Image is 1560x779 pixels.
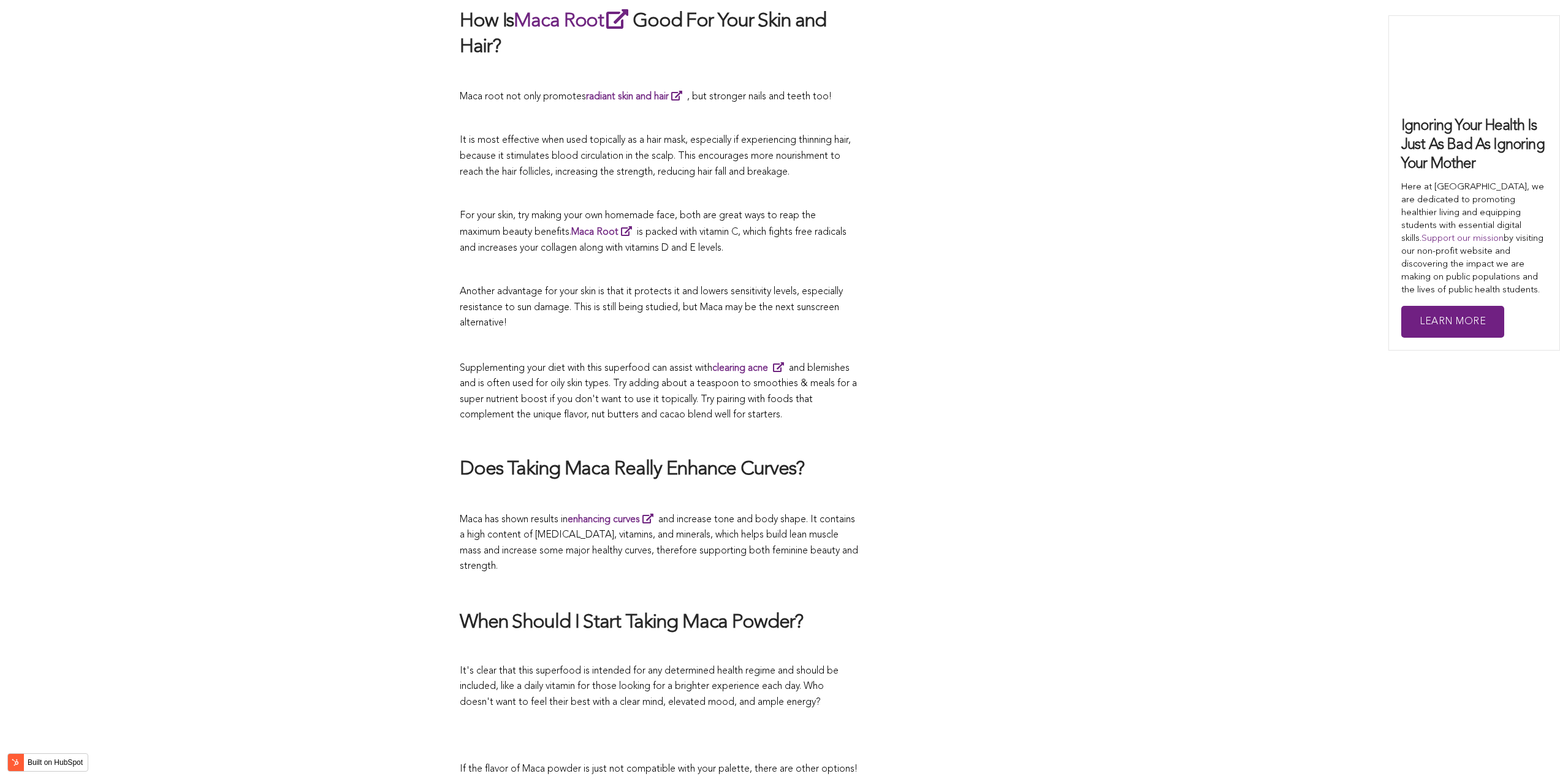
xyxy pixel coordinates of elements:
h2: When Should I Start Taking Maca Powder? [460,610,858,636]
span: For your skin, try making your own homemade face, both are great ways to reap the maximum beauty ... [460,211,816,238]
a: radiant skin and hair [586,92,687,102]
a: Maca Root [571,227,637,237]
span: Another advantage for your skin is that it protects it and lowers sensitivity levels, especially ... [460,287,843,328]
span: Maca root not only promotes , but stronger nails and teeth too! [460,92,832,102]
span: Maca has shown results in and increase tone and body shape. It contains a high content of [MEDICA... [460,515,858,572]
h2: Does Taking Maca Really Enhance Curves? [460,457,858,483]
img: HubSpot sprocket logo [8,755,23,770]
span: It's clear that this superfood is intended for any determined health regime and should be include... [460,666,839,707]
label: Built on HubSpot [23,754,88,770]
span: Maca Root [571,227,618,237]
a: Learn More [1401,306,1504,338]
strong: enhancing curves [568,515,640,525]
h2: How Is Good For Your Skin and Hair? [460,7,858,60]
iframe: Chat Widget [1499,720,1560,779]
span: is packed with vitamin C, which fights free radicals and increases your collagen along with vitam... [460,227,847,253]
a: Maca Root [514,12,633,31]
span: Supplementing your diet with this superfood can assist with and blemishes and is often used for o... [460,363,857,420]
span: It is most effective when used topically as a hair mask, especially if experiencing thinning hair... [460,135,851,177]
button: Built on HubSpot [7,753,88,772]
a: enhancing curves [568,515,658,525]
strong: clearing acne [712,363,768,373]
a: clearing acne [712,363,789,373]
